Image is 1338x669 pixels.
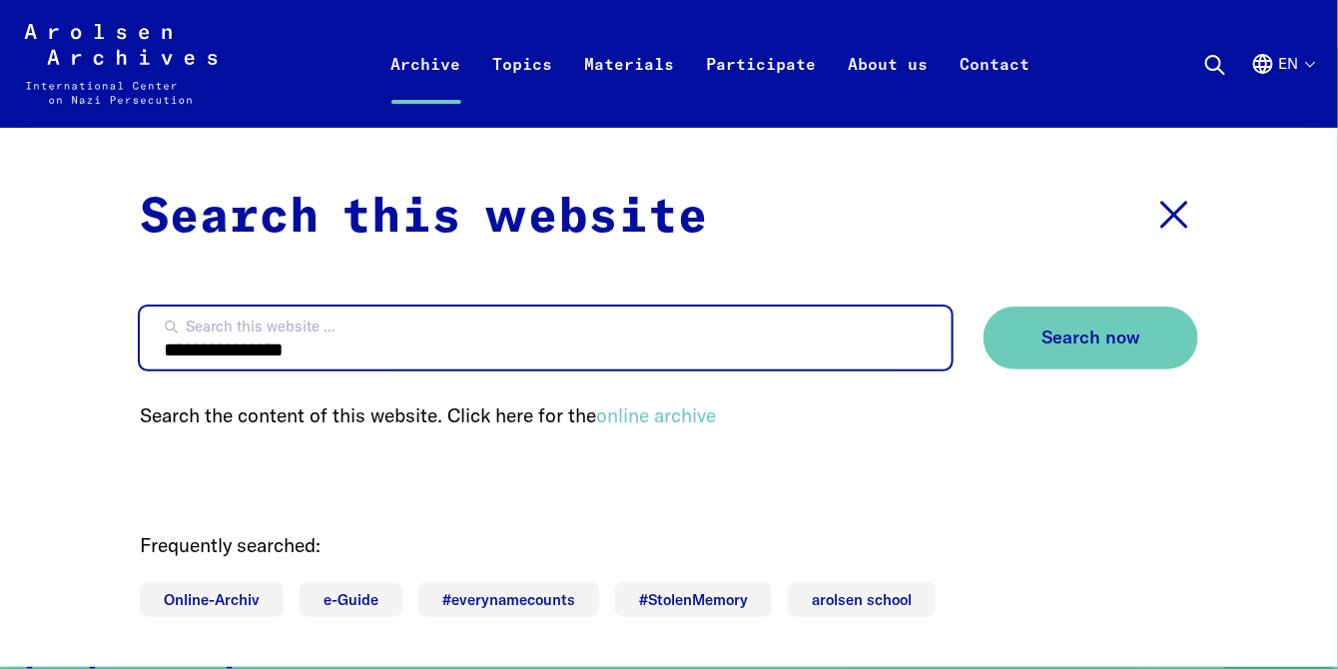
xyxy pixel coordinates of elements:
[945,48,1046,128] a: Contact
[477,48,569,128] a: Topics
[1251,52,1314,124] button: English, language selection
[140,182,708,254] p: Search this website
[569,48,691,128] a: Materials
[375,48,477,128] a: Archive
[615,582,772,617] a: #StolenMemory
[375,24,1046,104] nav: Primary
[140,531,1198,560] p: Frequently searched:
[140,582,284,617] a: Online-Archiv
[596,403,716,427] a: online archive
[691,48,833,128] a: Participate
[984,307,1198,369] button: Search now
[300,582,402,617] a: e-Guide
[140,401,1198,430] p: Search the content of this website. Click here for the
[1041,328,1140,348] span: Search now
[788,582,936,617] a: arolsen school
[833,48,945,128] a: About us
[418,582,599,617] a: #everynamecounts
